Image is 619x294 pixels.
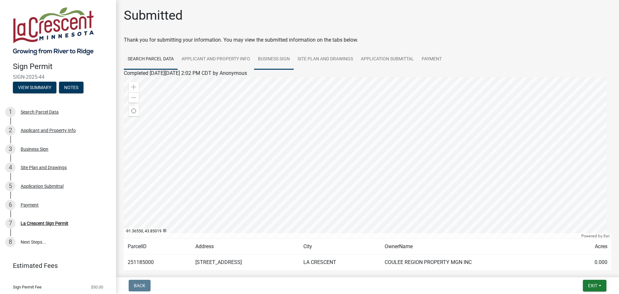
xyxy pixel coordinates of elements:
a: Site Plan and Drawings [294,49,357,70]
div: 1 [5,107,15,117]
h1: Submitted [124,8,183,23]
td: 0.000 [570,255,611,270]
wm-modal-confirm: Notes [59,85,84,90]
a: Estimated Fees [5,259,106,272]
td: Acres [570,239,611,255]
div: Applicant and Property Info [21,128,76,133]
td: 251185000 [124,255,192,270]
td: OwnerName [381,239,570,255]
td: LA CRESCENT [300,255,381,270]
h4: Sign Permit [13,62,111,71]
div: Zoom out [129,92,139,103]
div: Zoom in [129,82,139,92]
button: View Summary [13,82,56,93]
div: La Crescent Sign Permit [21,221,68,226]
div: 4 [5,162,15,173]
span: Exit [588,283,597,288]
div: 8 [5,237,15,247]
a: Applicant and Property Info [178,49,254,70]
div: Thank you for submitting your information. You may view the submitted information on the tabs below. [124,36,611,44]
div: Powered by [580,233,611,238]
img: City of La Crescent, Minnesota [13,7,94,55]
button: Back [129,280,151,291]
div: Payment [21,203,39,207]
a: Business Sign [254,49,294,70]
button: Notes [59,82,84,93]
span: Sign Permit Fee [13,285,42,289]
span: Completed [DATE][DATE] 2:02 PM CDT by Anonymous [124,70,247,76]
td: [STREET_ADDRESS] [192,255,300,270]
button: Exit [583,280,606,291]
span: $50.00 [91,285,103,289]
div: Find my location [129,106,139,116]
td: COULEE REGION PROPERTY MGN INC [381,255,570,270]
div: 2 [5,125,15,136]
a: Search Parcel Data [124,49,178,70]
td: ParcelID [124,239,192,255]
a: Application Submittal [357,49,418,70]
div: Site Plan and Drawings [21,165,67,170]
span: SIGN-2025-44 [13,74,103,80]
div: Application Submittal [21,184,64,188]
div: 3 [5,144,15,154]
div: 7 [5,218,15,228]
div: 5 [5,181,15,191]
div: 6 [5,200,15,210]
div: Search Parcel Data [21,110,59,114]
a: Payment [418,49,446,70]
td: City [300,239,381,255]
td: Address [192,239,300,255]
div: Business Sign [21,147,48,151]
span: Back [134,283,145,288]
a: Esri [604,234,610,238]
wm-modal-confirm: Summary [13,85,56,90]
